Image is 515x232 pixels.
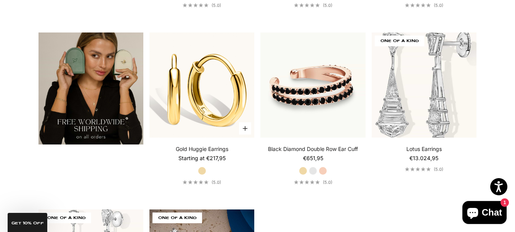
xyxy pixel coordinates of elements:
img: #YellowGold [149,32,254,138]
div: 5.0 out of 5.0 stars [183,180,209,184]
sale-price: Starting at €217,95 [178,154,226,162]
div: 5.0 out of 5.0 stars [294,180,320,184]
a: Gold Huggie Earrings [176,145,228,153]
a: 5.0 out of 5.0 stars(5.0) [183,3,221,8]
div: 5.0 out of 5.0 stars [294,3,320,7]
div: 5.0 out of 5.0 stars [183,3,209,7]
div: 5.0 out of 5.0 stars [405,3,431,7]
img: #RoseGold [260,32,365,138]
div: GET 10% Off [8,213,47,232]
a: 5.0 out of 5.0 stars(5.0) [405,167,443,172]
span: GET 10% Off [11,221,44,225]
a: 5.0 out of 5.0 stars(5.0) [294,180,332,185]
span: ONE OF A KIND [42,213,91,223]
sale-price: €651,95 [303,154,323,162]
a: 5.0 out of 5.0 stars(5.0) [294,3,332,8]
span: (5.0) [212,3,221,8]
span: ONE OF A KIND [375,36,424,46]
div: 5.0 out of 5.0 stars [405,167,431,171]
img: Lotus Earrings [372,32,476,138]
span: (5.0) [323,3,332,8]
sale-price: €13.024,95 [409,154,438,162]
span: (5.0) [323,180,332,185]
inbox-online-store-chat: Shopify online store chat [460,201,509,226]
a: 5.0 out of 5.0 stars(5.0) [405,3,443,8]
span: (5.0) [434,3,443,8]
span: (5.0) [434,167,443,172]
a: Lotus Earrings [406,145,442,153]
a: 5.0 out of 5.0 stars(5.0) [183,180,221,185]
span: (5.0) [212,180,221,185]
span: ONE OF A KIND [152,213,202,223]
a: Black Diamond Double Row Ear Cuff [268,145,358,153]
